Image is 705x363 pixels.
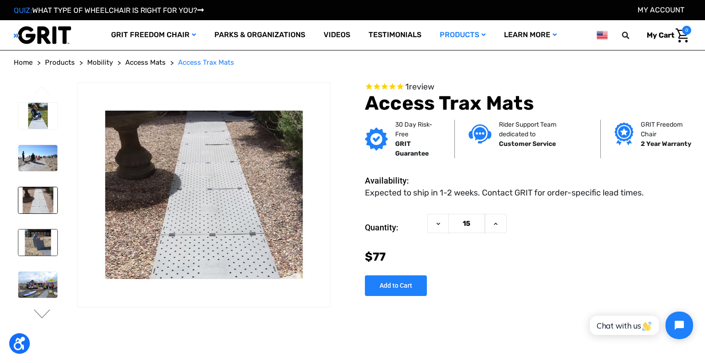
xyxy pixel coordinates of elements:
input: Add to Cart [365,275,427,296]
span: Products [45,58,75,67]
img: GRIT All-Terrain Wheelchair and Mobility Equipment [14,26,71,45]
span: Access Mats [125,58,166,67]
img: us.png [597,29,608,41]
img: Access Trax Mats [18,187,57,213]
nav: Breadcrumb [14,57,691,68]
span: Access Trax Mats [178,58,234,67]
a: Home [14,57,33,68]
a: Access Trax Mats [178,57,234,68]
a: Mobility [87,57,113,68]
button: Go to slide 6 of 6 [33,86,52,97]
img: Access Trax Mats [18,272,57,298]
a: Parks & Organizations [205,20,314,50]
img: Access Trax Mats [18,229,57,256]
img: Grit freedom [615,123,633,145]
strong: Customer Service [499,140,556,148]
h1: Access Trax Mats [365,92,691,115]
a: Account [638,6,684,14]
label: Quantity: [365,214,423,241]
span: My Cart [647,31,674,39]
a: Access Mats [125,57,166,68]
img: GRIT Guarantee [365,128,388,151]
dt: Availability: [365,174,423,187]
p: Rider Support Team dedicated to [499,120,587,139]
a: Videos [314,20,359,50]
button: Go to slide 2 of 6 [33,309,52,320]
span: QUIZ: [14,6,32,15]
a: Cart with 0 items [640,26,691,45]
a: Testimonials [359,20,431,50]
a: Learn More [495,20,566,50]
dd: Expected to ship in 1-2 weeks. Contact GRIT for order-specific lead times. [365,187,644,199]
img: Access Trax Mats [18,103,57,129]
img: Access Trax Mats [78,111,330,279]
a: Products [45,57,75,68]
span: Home [14,58,33,67]
iframe: Tidio Chat [580,304,701,347]
span: 1 reviews [405,82,434,92]
strong: 2 Year Warranty [641,140,691,148]
a: GRIT Freedom Chair [102,20,205,50]
span: 0 [682,26,691,35]
span: Rated 5.0 out of 5 stars 1 reviews [365,82,691,92]
input: Search [626,26,640,45]
img: Cart [676,28,689,43]
img: Customer service [469,124,492,143]
span: $77 [365,250,386,263]
img: Access Trax Mats [18,145,57,171]
strong: GRIT Guarantee [395,140,429,157]
a: Products [431,20,495,50]
span: review [409,82,434,92]
span: Mobility [87,58,113,67]
p: 30 Day Risk-Free [395,120,441,139]
a: QUIZ:WHAT TYPE OF WHEELCHAIR IS RIGHT FOR YOU? [14,6,204,15]
p: GRIT Freedom Chair [641,120,694,139]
